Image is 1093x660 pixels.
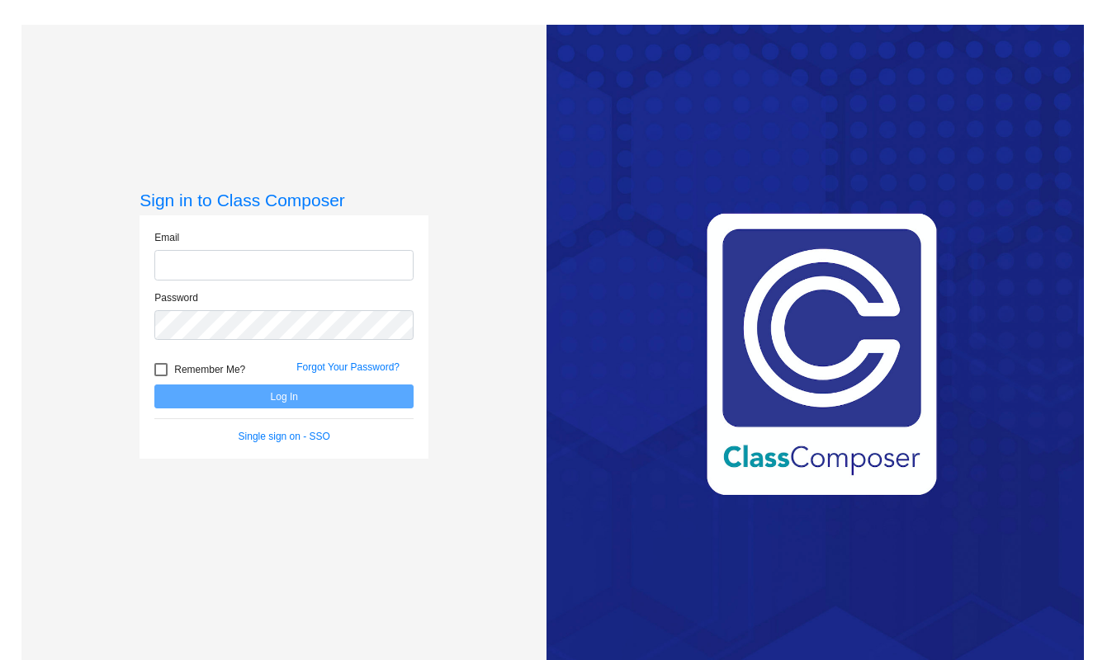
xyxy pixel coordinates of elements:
[154,290,198,305] label: Password
[239,431,330,442] a: Single sign on - SSO
[140,190,428,210] h3: Sign in to Class Composer
[154,230,179,245] label: Email
[154,384,414,408] button: Log In
[296,361,400,373] a: Forgot Your Password?
[174,360,245,379] span: Remember Me?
